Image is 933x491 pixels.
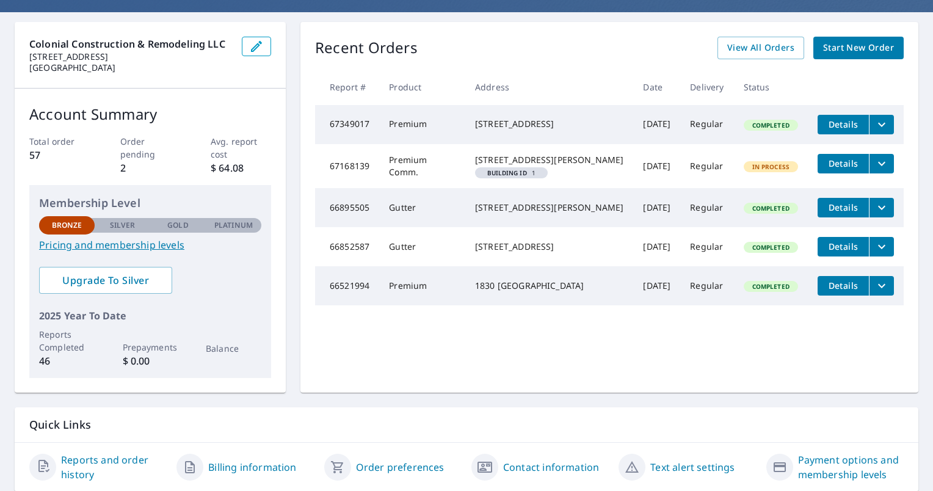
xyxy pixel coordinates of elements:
[633,144,680,188] td: [DATE]
[211,161,271,175] p: $ 64.08
[503,460,599,475] a: Contact information
[120,161,181,175] p: 2
[475,202,623,214] div: [STREET_ADDRESS][PERSON_NAME]
[120,135,181,161] p: Order pending
[315,105,379,144] td: 67349017
[356,460,445,475] a: Order preferences
[39,195,261,211] p: Membership Level
[39,354,95,368] p: 46
[633,188,680,227] td: [DATE]
[475,154,623,166] div: [STREET_ADDRESS][PERSON_NAME]
[823,40,894,56] span: Start New Order
[745,243,797,252] span: Completed
[61,453,167,482] a: Reports and order history
[680,105,733,144] td: Regular
[39,308,261,323] p: 2025 Year To Date
[379,105,465,144] td: Premium
[29,417,904,432] p: Quick Links
[211,135,271,161] p: Avg. report cost
[818,154,869,173] button: detailsBtn-67168139
[52,220,82,231] p: Bronze
[680,69,733,105] th: Delivery
[825,280,862,291] span: Details
[206,342,261,355] p: Balance
[315,37,418,59] p: Recent Orders
[315,144,379,188] td: 67168139
[315,188,379,227] td: 66895505
[650,460,735,475] a: Text alert settings
[813,37,904,59] a: Start New Order
[39,267,172,294] a: Upgrade To Silver
[717,37,804,59] a: View All Orders
[869,198,894,217] button: filesDropdownBtn-66895505
[475,280,623,292] div: 1830 [GEOGRAPHIC_DATA]
[633,266,680,305] td: [DATE]
[49,274,162,287] span: Upgrade To Silver
[633,69,680,105] th: Date
[825,158,862,169] span: Details
[315,266,379,305] td: 66521994
[123,341,178,354] p: Prepayments
[633,227,680,266] td: [DATE]
[315,227,379,266] td: 66852587
[869,237,894,256] button: filesDropdownBtn-66852587
[745,282,797,291] span: Completed
[825,202,862,213] span: Details
[379,69,465,105] th: Product
[475,241,623,253] div: [STREET_ADDRESS]
[487,170,527,176] em: Building ID
[39,238,261,252] a: Pricing and membership levels
[869,115,894,134] button: filesDropdownBtn-67349017
[480,170,543,176] span: 1
[825,241,862,252] span: Details
[39,328,95,354] p: Reports Completed
[825,118,862,130] span: Details
[29,62,232,73] p: [GEOGRAPHIC_DATA]
[29,135,90,148] p: Total order
[29,103,271,125] p: Account Summary
[869,154,894,173] button: filesDropdownBtn-67168139
[818,198,869,217] button: detailsBtn-66895505
[110,220,136,231] p: Silver
[745,121,797,129] span: Completed
[315,69,379,105] th: Report #
[818,276,869,296] button: detailsBtn-66521994
[745,204,797,213] span: Completed
[680,144,733,188] td: Regular
[745,162,797,171] span: In Process
[379,144,465,188] td: Premium Comm.
[818,115,869,134] button: detailsBtn-67349017
[208,460,296,475] a: Billing information
[214,220,253,231] p: Platinum
[869,276,894,296] button: filesDropdownBtn-66521994
[167,220,188,231] p: Gold
[818,237,869,256] button: detailsBtn-66852587
[29,51,232,62] p: [STREET_ADDRESS]
[379,188,465,227] td: Gutter
[680,188,733,227] td: Regular
[465,69,633,105] th: Address
[379,227,465,266] td: Gutter
[379,266,465,305] td: Premium
[633,105,680,144] td: [DATE]
[680,227,733,266] td: Regular
[680,266,733,305] td: Regular
[734,69,808,105] th: Status
[123,354,178,368] p: $ 0.00
[29,148,90,162] p: 57
[727,40,794,56] span: View All Orders
[29,37,232,51] p: Colonial Construction & Remodeling LLC
[475,118,623,130] div: [STREET_ADDRESS]
[798,453,904,482] a: Payment options and membership levels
